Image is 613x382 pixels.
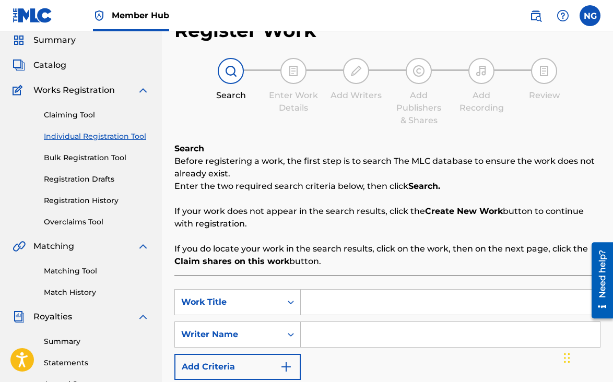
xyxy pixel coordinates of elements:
[538,65,550,77] img: step indicator icon for Review
[287,65,300,77] img: step indicator icon for Enter Work Details
[33,311,72,323] span: Royalties
[561,332,613,382] iframe: Chat Widget
[518,89,570,102] div: Review
[350,65,362,77] img: step indicator icon for Add Writers
[44,266,149,277] a: Matching Tool
[552,5,573,26] div: Help
[93,9,105,22] img: Top Rightsholder
[33,240,74,253] span: Matching
[408,181,440,191] strong: Search.
[267,89,320,114] div: Enter Work Details
[44,217,149,228] a: Overclaims Tool
[557,9,569,22] img: help
[225,65,237,77] img: step indicator icon for Search
[525,5,546,26] a: Public Search
[44,336,149,347] a: Summary
[174,205,600,230] p: If your work does not appear in the search results, click the button to continue with registration.
[44,195,149,206] a: Registration History
[174,180,600,193] p: Enter the two required search criteria below, then click
[137,240,149,253] img: expand
[174,144,204,153] b: Search
[137,311,149,323] img: expand
[181,296,275,308] div: Work Title
[580,5,600,26] div: User Menu
[174,354,301,380] button: Add Criteria
[529,9,542,22] img: search
[33,59,66,71] span: Catalog
[280,361,292,373] img: 9d2ae6d4665cec9f34b9.svg
[112,9,169,21] span: Member Hub
[13,240,26,253] img: Matching
[44,174,149,185] a: Registration Drafts
[137,84,149,97] img: expand
[564,342,570,374] div: Drag
[174,256,289,266] strong: Claim shares on this work
[181,328,275,341] div: Writer Name
[44,287,149,298] a: Match History
[13,311,25,323] img: Royalties
[44,110,149,121] a: Claiming Tool
[330,89,382,102] div: Add Writers
[13,84,26,97] img: Works Registration
[13,59,25,71] img: Catalog
[393,89,445,127] div: Add Publishers & Shares
[13,34,76,46] a: SummarySummary
[44,357,149,368] a: Statements
[425,206,503,216] strong: Create New Work
[44,131,149,142] a: Individual Registration Tool
[13,59,66,71] a: CatalogCatalog
[475,65,488,77] img: step indicator icon for Add Recording
[33,34,76,46] span: Summary
[44,152,149,163] a: Bulk Registration Tool
[13,8,53,23] img: MLC Logo
[174,243,600,268] p: If you do locate your work in the search results, click on the work, then on the next page, click...
[174,155,600,180] p: Before registering a work, the first step is to search The MLC database to ensure the work does n...
[455,89,508,114] div: Add Recording
[584,238,613,322] iframe: Resource Center
[205,89,257,102] div: Search
[412,65,425,77] img: step indicator icon for Add Publishers & Shares
[33,84,115,97] span: Works Registration
[13,34,25,46] img: Summary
